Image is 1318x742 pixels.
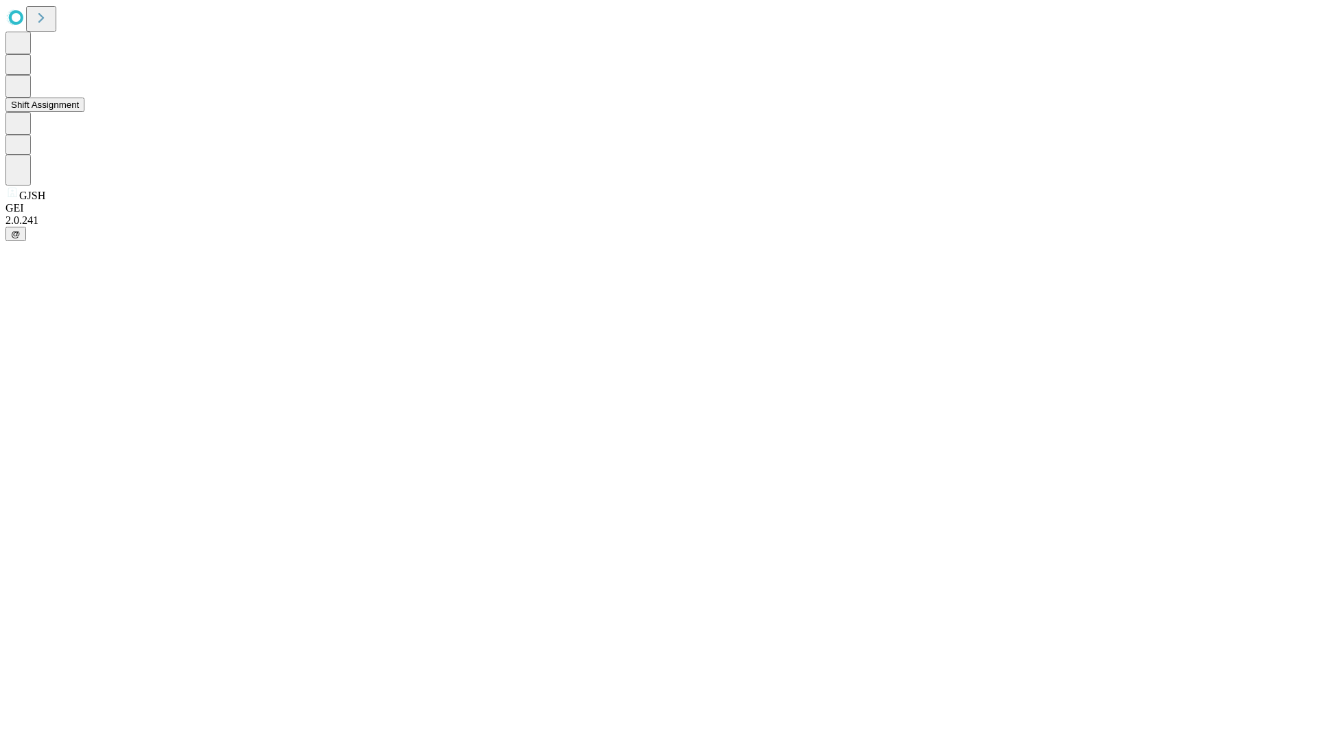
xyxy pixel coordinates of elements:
span: @ [11,229,21,239]
button: @ [5,227,26,241]
div: 2.0.241 [5,214,1313,227]
button: Shift Assignment [5,98,84,112]
span: GJSH [19,190,45,201]
div: GEI [5,202,1313,214]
